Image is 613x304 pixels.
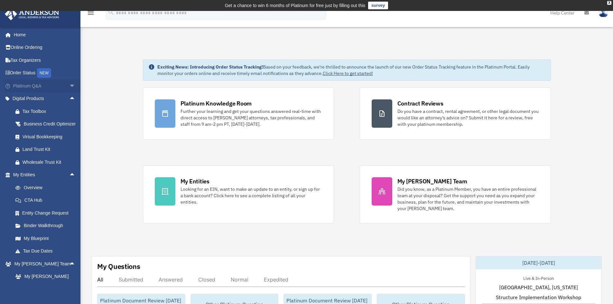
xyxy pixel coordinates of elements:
[181,186,322,205] div: Looking for an EIN, want to make an update to an entity, or sign up for a bank account? Click her...
[3,8,61,20] img: Anderson Advisors Platinum Portal
[9,156,85,169] a: Wholesale Trust Kit
[360,165,551,224] a: My [PERSON_NAME] Team Did you know, as a Platinum Member, you have an entire professional team at...
[607,1,611,5] div: close
[5,67,85,80] a: Order StatusNEW
[181,108,322,127] div: Further your learning and get your questions answered real-time with direct access to [PERSON_NAM...
[5,79,85,92] a: Platinum Q&Aarrow_drop_down
[23,120,77,128] div: Business Credit Optimizer
[181,99,252,107] div: Platinum Knowledge Room
[157,64,545,77] div: Based on your feedback, we're thrilled to announce the launch of our new Order Status Tracking fe...
[9,270,85,291] a: My [PERSON_NAME] Team
[97,262,140,271] div: My Questions
[9,181,85,194] a: Overview
[397,186,539,212] div: Did you know, as a Platinum Member, you have an entire professional team at your disposal? Get th...
[360,88,551,140] a: Contract Reviews Do you have a contract, rental agreement, or other legal document you would like...
[5,41,85,54] a: Online Ordering
[496,293,581,301] span: Structure Implementation Workshop
[499,283,578,291] span: [GEOGRAPHIC_DATA], [US_STATE]
[9,232,85,245] a: My Blueprint
[87,9,95,17] i: menu
[5,28,82,41] a: Home
[5,257,85,270] a: My [PERSON_NAME] Teamarrow_drop_up
[5,54,85,67] a: Tax Organizers
[264,276,288,283] div: Expedited
[23,145,77,153] div: Land Trust Kit
[9,194,85,207] a: CTA Hub
[9,219,85,232] a: Binder Walkthrough
[69,169,82,182] span: arrow_drop_up
[9,105,85,118] a: Tax Toolbox
[198,276,215,283] div: Closed
[143,165,334,224] a: My Entities Looking for an EIN, want to make an update to an entity, or sign up for a bank accoun...
[159,276,183,283] div: Answered
[476,256,601,269] div: [DATE]-[DATE]
[23,133,77,141] div: Virtual Bookkeeping
[9,130,85,143] a: Virtual Bookkeeping
[397,177,467,185] div: My [PERSON_NAME] Team
[69,257,82,271] span: arrow_drop_up
[119,276,143,283] div: Submitted
[231,276,248,283] div: Normal
[181,177,209,185] div: My Entities
[5,92,85,105] a: Digital Productsarrow_drop_up
[225,2,366,9] div: Get a chance to win 6 months of Platinum for free just by filling out this
[323,70,373,76] a: Click Here to get started!
[397,99,443,107] div: Contract Reviews
[87,11,95,17] a: menu
[107,9,115,16] i: search
[23,158,77,166] div: Wholesale Trust Kit
[69,79,82,93] span: arrow_drop_down
[518,274,559,281] div: Live & In-Person
[368,2,388,9] a: survey
[23,107,77,115] div: Tax Toolbox
[157,64,263,70] strong: Exciting News: Introducing Order Status Tracking!
[9,245,85,258] a: Tax Due Dates
[9,118,85,131] a: Business Credit Optimizer
[5,169,85,181] a: My Entitiesarrow_drop_up
[37,68,51,78] div: NEW
[97,276,103,283] div: All
[69,92,82,106] span: arrow_drop_up
[9,207,85,219] a: Entity Change Request
[143,88,334,140] a: Platinum Knowledge Room Further your learning and get your questions answered real-time with dire...
[9,143,85,156] a: Land Trust Kit
[397,108,539,127] div: Do you have a contract, rental agreement, or other legal document you would like an attorney's ad...
[599,8,608,17] img: User Pic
